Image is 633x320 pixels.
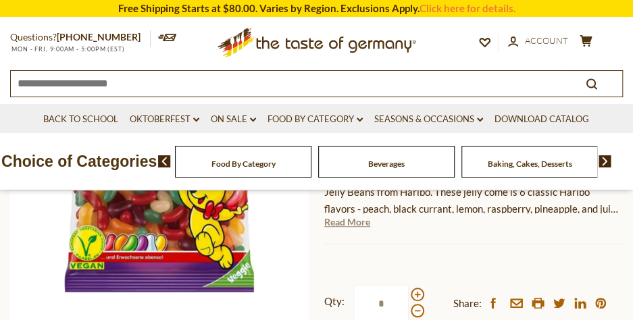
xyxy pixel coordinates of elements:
img: next arrow [599,155,611,167]
a: Back to School [43,112,118,127]
p: Questions? [10,29,151,46]
strong: Qty: [324,293,345,310]
span: MON - FRI, 9:00AM - 5:00PM (EST) [10,45,125,53]
a: On Sale [211,112,256,127]
a: Read More [324,215,370,229]
a: Click here for details. [420,2,515,14]
a: Account [508,34,568,49]
a: Baking, Cakes, Desserts [488,159,572,169]
p: Jelly Beans from Haribo. These jelly come is 6 classic Haribo flavors - peach, black currant, lem... [324,184,623,217]
span: Share: [453,295,482,312]
a: Food By Category [211,159,276,169]
a: Beverages [368,159,405,169]
a: Food By Category [268,112,363,127]
a: Download Catalog [495,112,589,127]
a: [PHONE_NUMBER] [57,31,141,43]
span: Account [525,35,568,46]
a: Oktoberfest [130,112,199,127]
img: previous arrow [158,155,171,167]
a: Seasons & Occasions [374,112,483,127]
